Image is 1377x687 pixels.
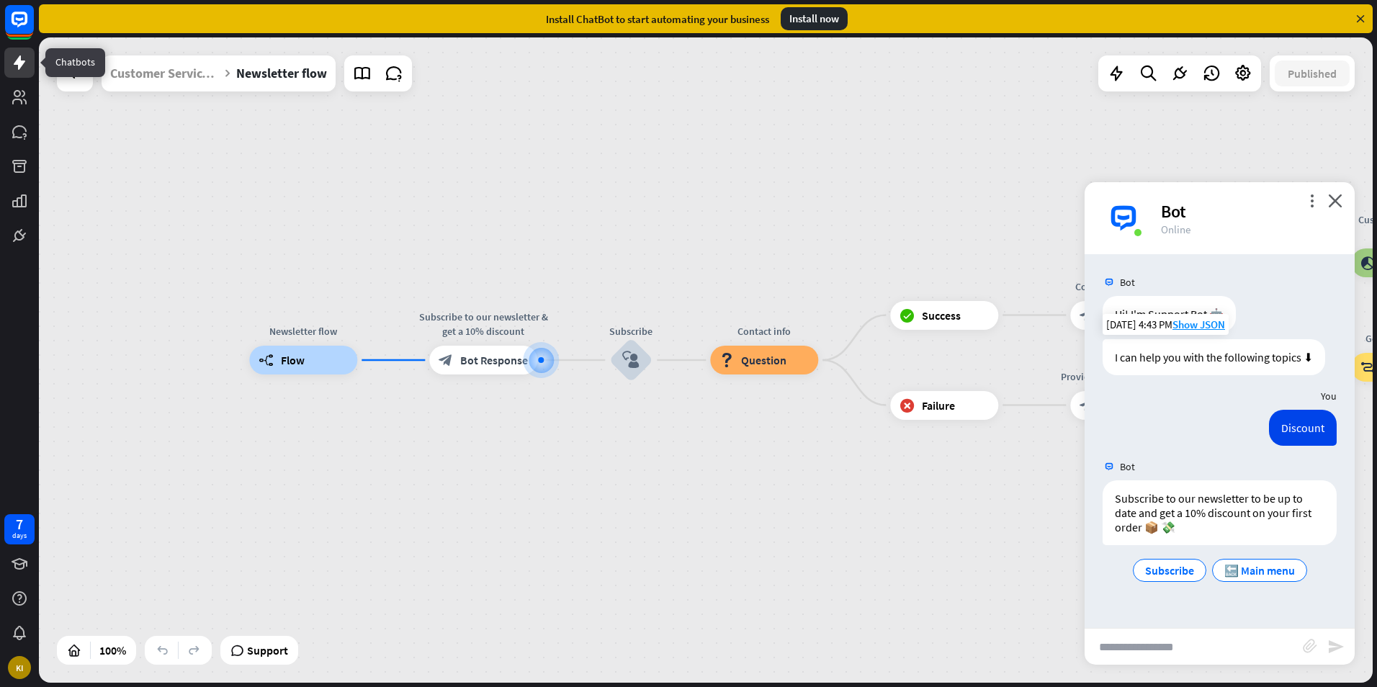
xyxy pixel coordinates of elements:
span: 🔙 Main menu [1224,563,1295,578]
div: Bot [1161,200,1337,223]
a: 7 days [4,514,35,544]
span: Question [741,353,786,367]
span: Success [922,308,961,323]
i: block_failure [900,398,915,413]
div: KI [8,656,31,679]
div: Customer Service Bot [110,55,219,91]
div: 100% [95,639,130,662]
button: Published [1275,60,1350,86]
div: Online [1161,223,1337,236]
div: Newsletter flow [236,55,327,91]
span: Support [247,639,288,662]
button: Open LiveChat chat widget [12,6,55,49]
div: Discount [1269,410,1337,446]
i: builder_tree [259,353,274,367]
div: Hi! I'm Support Bot 🤖 [1103,296,1236,332]
i: block_bot_response [1080,308,1094,323]
span: Flow [281,353,305,367]
div: [DATE] 4:43 PM [1103,314,1229,335]
span: Failure [922,398,955,413]
span: Bot Response [460,353,528,367]
i: block_goto [1360,360,1376,374]
div: Newsletter flow [238,324,368,338]
div: Install ChatBot to start automating your business [546,12,769,26]
i: more_vert [1305,194,1319,207]
span: You [1321,390,1337,403]
i: block_bot_response [439,353,453,367]
i: block_attachment [1303,639,1317,653]
div: days [12,531,27,541]
span: Bot [1120,460,1135,473]
i: block_user_input [622,351,640,369]
div: Install now [781,7,848,30]
div: I can help you with the following topics ⬇ [1103,339,1325,375]
i: close [1328,194,1342,207]
div: Provide a valid email address [1059,369,1189,384]
div: Subscribe to our newsletter & get a 10% discount [418,310,548,338]
i: block_bot_response [1080,398,1094,413]
i: block_add_to_segment [1360,256,1375,270]
span: Show JSON [1172,318,1225,331]
i: block_question [719,353,734,367]
i: block_success [900,308,915,323]
div: Subscribe to our newsletter to be up to date and get a 10% discount on your first order 📦 💸 [1103,480,1337,545]
div: Contact info [699,324,829,338]
div: 7 [16,518,23,531]
div: Confirm email address [1059,279,1189,294]
div: Subscribe [588,324,674,338]
span: Subscribe [1145,563,1194,578]
span: Bot [1120,276,1135,289]
i: send [1327,638,1345,655]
